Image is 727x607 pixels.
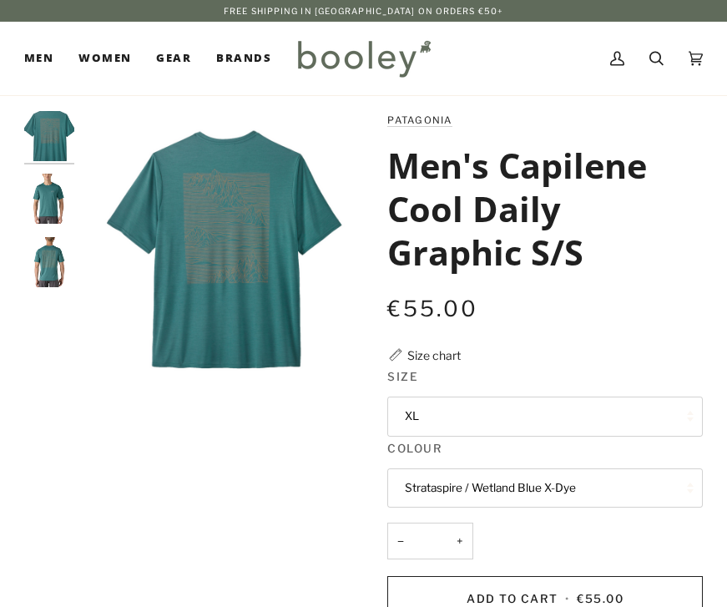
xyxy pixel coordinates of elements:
[216,50,271,67] span: Brands
[83,111,364,392] img: Patagonia Men&#39;s Capilene Cool Daily Graphic S/S Strataspire / Wetland Blue X-Dye - Booley Galway
[387,296,477,321] span: €55.00
[387,523,473,559] input: Quantity
[577,592,624,605] span: €55.00
[387,440,442,457] span: Colour
[447,523,473,559] button: +
[24,22,66,95] a: Men
[407,346,461,364] div: Size chart
[387,368,418,385] span: Size
[83,111,364,392] div: Patagonia Men's Capilene Cool Daily Graphic S/S Strataspire / Wetland Blue X-Dye - Booley Galway
[224,4,503,18] p: Free Shipping in [GEOGRAPHIC_DATA] on Orders €50+
[467,592,558,605] span: Add to Cart
[24,174,74,224] img: Patagonia Men's Capilene Cool Daily Graphic S/S Strataspire / Wetland Blue X-Dye - Booley Galway
[562,592,573,605] span: •
[204,22,284,95] a: Brands
[387,523,414,559] button: −
[24,237,74,287] img: Patagonia Men's Capilene Cool Daily Graphic S/S Strataspire / Wetland Blue X-Dye - Booley Galway
[24,111,74,161] img: Patagonia Men's Capilene Cool Daily Graphic S/S Strataspire / Wetland Blue X-Dye - Booley Galway
[66,22,144,95] a: Women
[387,114,452,126] a: Patagonia
[387,144,690,274] h1: Men's Capilene Cool Daily Graphic S/S
[24,50,53,67] span: Men
[387,468,703,508] button: Strataspire / Wetland Blue X-Dye
[144,22,204,95] a: Gear
[290,34,437,83] img: Booley
[387,397,703,437] button: XL
[78,50,131,67] span: Women
[156,50,191,67] span: Gear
